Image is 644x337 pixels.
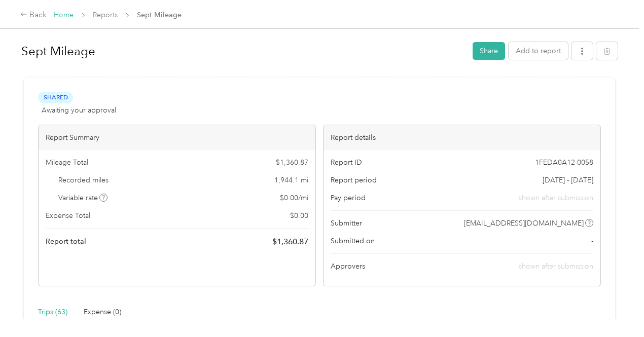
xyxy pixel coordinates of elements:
span: $ 0.00 / mi [280,193,308,203]
span: Approvers [331,261,365,272]
span: [DATE] - [DATE] [543,175,593,185]
button: Add to report [509,42,568,60]
a: Home [54,11,74,19]
span: Variable rate [58,193,108,203]
span: Awaiting your approval [42,105,116,116]
span: Sept Mileage [137,10,182,20]
span: $ 1,360.87 [272,236,308,248]
div: Report details [324,125,600,150]
h1: Sept Mileage [21,39,466,63]
span: shown after submission [519,262,593,271]
span: - [591,236,593,246]
div: Report Summary [39,125,315,150]
span: Expense Total [46,210,90,221]
span: Pay period [331,193,366,203]
span: Mileage Total [46,157,88,168]
span: Shared [38,92,73,103]
div: Back [20,9,47,21]
span: Recorded miles [58,175,109,185]
div: Trips (63) [38,307,67,318]
span: [EMAIL_ADDRESS][DOMAIN_NAME] [464,218,584,229]
span: 1,944.1 mi [274,175,308,185]
button: Share [473,42,505,60]
span: $ 0.00 [290,210,308,221]
span: 1FEDA0A12-0058 [535,157,593,168]
span: Report total [46,236,86,247]
a: Reports [93,11,118,19]
span: shown after submission [519,193,593,203]
div: Expense (0) [84,307,121,318]
span: Report period [331,175,377,185]
span: Submitted on [331,236,375,246]
span: Submitter [331,218,362,229]
span: $ 1,360.87 [276,157,308,168]
iframe: Everlance-gr Chat Button Frame [587,280,644,337]
span: Report ID [331,157,362,168]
